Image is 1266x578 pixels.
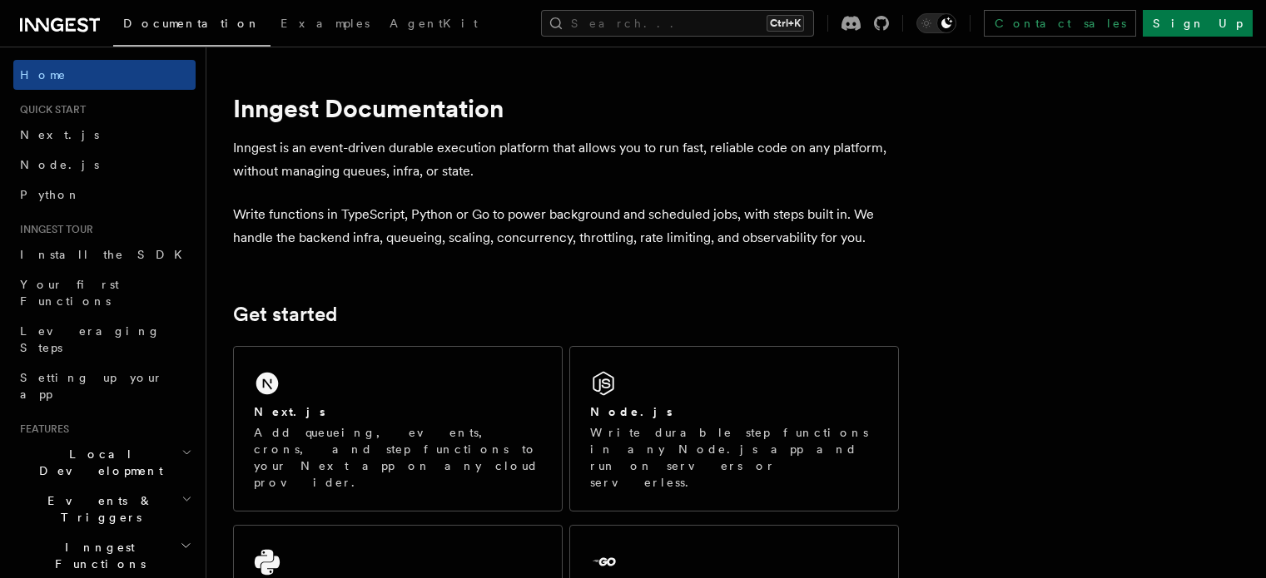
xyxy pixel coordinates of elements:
[233,346,563,511] a: Next.jsAdd queueing, events, crons, and step functions to your Next app on any cloud provider.
[13,363,196,409] a: Setting up your app
[541,10,814,37] button: Search...Ctrl+K
[984,10,1136,37] a: Contact sales
[20,371,163,401] span: Setting up your app
[233,93,899,123] h1: Inngest Documentation
[271,5,380,45] a: Examples
[20,188,81,201] span: Python
[590,403,673,420] h2: Node.js
[13,269,196,316] a: Your first Functions
[233,303,337,326] a: Get started
[20,158,99,171] span: Node.js
[1143,10,1253,37] a: Sign Up
[20,324,161,354] span: Leveraging Steps
[767,15,804,32] kbd: Ctrl+K
[13,223,93,236] span: Inngest tour
[13,539,180,572] span: Inngest Functions
[13,316,196,363] a: Leveraging Steps
[20,278,119,308] span: Your first Functions
[916,13,956,33] button: Toggle dark mode
[13,120,196,150] a: Next.js
[13,492,181,526] span: Events & Triggers
[20,67,67,83] span: Home
[233,203,899,249] p: Write functions in TypeScript, Python or Go to power background and scheduled jobs, with steps bu...
[13,103,86,116] span: Quick start
[13,486,196,532] button: Events & Triggers
[254,403,325,420] h2: Next.js
[390,17,478,30] span: AgentKit
[13,150,196,180] a: Node.js
[13,240,196,269] a: Install the SDK
[380,5,488,45] a: AgentKit
[13,439,196,486] button: Local Development
[123,17,261,30] span: Documentation
[20,128,99,141] span: Next.js
[569,346,899,511] a: Node.jsWrite durable step functions in any Node.js app and run on servers or serverless.
[281,17,370,30] span: Examples
[113,5,271,47] a: Documentation
[590,424,878,491] p: Write durable step functions in any Node.js app and run on servers or serverless.
[20,248,192,261] span: Install the SDK
[13,60,196,90] a: Home
[13,446,181,479] span: Local Development
[13,422,69,436] span: Features
[13,180,196,210] a: Python
[233,136,899,183] p: Inngest is an event-driven durable execution platform that allows you to run fast, reliable code ...
[254,424,542,491] p: Add queueing, events, crons, and step functions to your Next app on any cloud provider.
